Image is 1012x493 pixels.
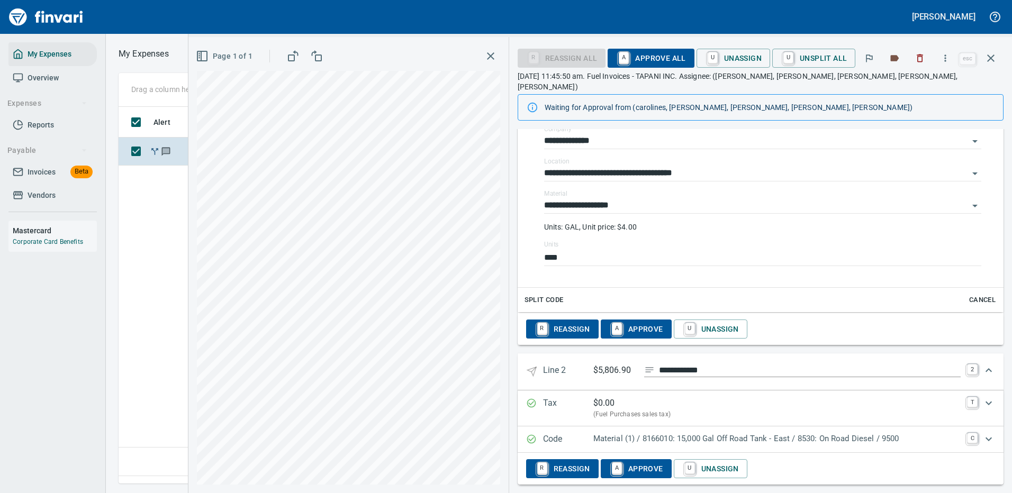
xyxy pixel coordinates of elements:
button: Labels [883,47,906,70]
a: Vendors [8,184,97,207]
button: UUnsplit All [772,49,855,68]
p: (Fuel Purchases sales tax) [593,409,961,420]
p: [DATE] 11:45:50 am. Fuel Invoices - TAPANI INC. Assignee: ([PERSON_NAME], [PERSON_NAME], [PERSON_... [518,71,1004,92]
p: Code [543,433,593,446]
button: AApprove [601,319,672,339]
span: Alert [153,116,170,129]
a: U [708,52,718,63]
button: [PERSON_NAME] [909,8,978,25]
button: Open [968,198,982,213]
button: More [934,47,957,70]
a: Overview [8,66,97,90]
span: Payable [7,144,87,157]
a: T [967,397,978,407]
div: Expand [518,426,1004,453]
button: RReassign [526,459,599,478]
nav: breadcrumb [119,48,169,60]
div: Expand [518,313,1004,345]
span: Vendors [28,189,56,202]
span: Expenses [7,97,87,110]
span: Approve All [616,49,685,67]
a: Corporate Card Benefits [13,238,83,245]
a: C [967,433,978,443]
a: R [537,323,547,334]
button: Flag [857,47,881,70]
button: UUnassign [697,49,770,68]
span: Approve [609,320,663,338]
h5: [PERSON_NAME] [912,11,975,22]
div: Reassign All [518,53,606,62]
span: Unassign [682,460,739,478]
button: Cancel [965,292,999,308]
span: Alert [153,116,184,129]
h6: Mastercard [13,225,97,236]
div: Expand [518,453,1004,485]
span: Unassign [682,320,739,338]
span: Reassign [535,460,590,478]
a: A [612,323,622,334]
span: Overview [28,71,59,85]
label: Location [544,158,569,165]
span: My Expenses [28,48,71,61]
span: Split transaction [149,148,160,154]
a: A [619,52,629,63]
button: Discard [908,47,932,70]
p: Tax [543,397,593,420]
label: Company [544,126,572,132]
p: My Expenses [119,48,169,60]
span: Unsplit All [781,49,847,67]
button: Open [968,166,982,181]
span: Has messages [160,148,171,154]
span: Split Code [525,294,564,306]
span: Beta [70,166,93,178]
span: Unassign [705,49,762,67]
a: A [612,462,622,474]
button: Split Code [522,292,566,308]
button: AApprove All [608,49,694,68]
button: Payable [3,141,92,160]
span: Cancel [968,294,997,306]
span: Invoices [28,166,56,179]
a: U [783,52,793,63]
a: esc [960,53,975,65]
span: Approve [609,460,663,478]
p: $ 0.00 [593,397,615,409]
button: UUnassign [674,319,747,339]
label: Material [544,190,567,197]
a: U [685,462,695,474]
div: Expand [518,390,1004,426]
p: Drag a column heading here to group the table [131,84,286,95]
button: RReassign [526,319,599,339]
div: Expand [518,353,1004,390]
p: $5,806.90 [593,364,636,377]
a: My Expenses [8,42,97,66]
button: UUnassign [674,459,747,478]
p: Material (1) / 8166010: 15,000 Gal Off Road Tank - East / 8530: On Road Diesel / 9500 [593,433,961,445]
a: InvoicesBeta [8,160,97,184]
a: U [685,323,695,334]
button: Expenses [3,94,92,113]
a: R [537,462,547,474]
span: Reassign [535,320,590,338]
button: AApprove [601,459,672,478]
p: Line 2 [543,364,593,379]
div: Expand [518,78,1004,313]
p: Units: GAL, Unit price: $4.00 [544,222,981,232]
label: Units [544,241,559,248]
button: Page 1 of 1 [194,47,257,66]
img: Finvari [6,4,86,30]
span: Reports [28,118,54,132]
a: 2 [967,364,978,375]
button: Open [968,134,982,149]
a: Reports [8,113,97,137]
span: Page 1 of 1 [198,50,252,63]
span: Close invoice [957,45,1004,71]
div: Waiting for Approval from (carolines, [PERSON_NAME], [PERSON_NAME], [PERSON_NAME], [PERSON_NAME]) [545,98,995,117]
